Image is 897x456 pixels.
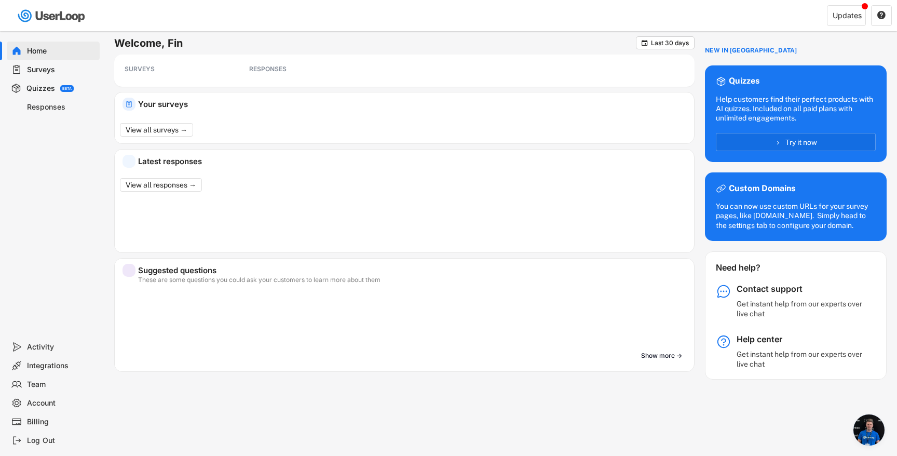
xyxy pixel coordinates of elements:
div: Integrations [27,361,96,371]
button: Show more → [637,348,686,364]
div: SURVEYS [125,65,218,73]
div: Team [27,380,96,390]
div: Quizzes [729,76,759,87]
div: Help customers find their perfect products with AI quizzes. Included on all paid plans with unlim... [716,95,876,123]
div: Get instant help from our experts over live chat [737,299,866,318]
div: Your surveys [138,100,686,108]
div: Latest responses [138,157,686,165]
div: Get instant help from our experts over live chat [737,350,866,368]
div: Quizzes [26,84,55,93]
div: Responses [27,102,96,112]
button: View all surveys → [120,123,193,137]
div: Custom Domains [729,183,795,194]
div: Open chat [853,414,885,446]
div: Surveys [27,65,96,75]
button:  [641,39,648,47]
div: Last 30 days [651,40,689,46]
div: Home [27,46,96,56]
div: BETA [62,87,72,90]
button: Try it now [716,133,876,151]
span: Try it now [785,139,817,146]
div: Updates [833,12,862,19]
img: yH5BAEAAAAALAAAAAABAAEAAAIBRAA7 [125,266,133,274]
div: NEW IN [GEOGRAPHIC_DATA] [705,47,797,55]
div: Suggested questions [138,266,686,274]
div: Help center [737,334,866,345]
div: Billing [27,417,96,427]
div: Contact support [737,284,866,294]
img: userloop-logo-01.svg [16,5,89,26]
button: View all responses → [120,178,202,192]
h6: Welcome, Fin [114,36,636,50]
div: RESPONSES [249,65,343,73]
button:  [877,11,886,20]
img: yH5BAEAAAAALAAAAAABAAEAAAIBRAA7 [125,157,133,165]
div: You can now use custom URLs for your survey pages, like [DOMAIN_NAME]. Simply head to the setting... [716,202,876,230]
div: Need help? [716,262,788,273]
div: Activity [27,342,96,352]
text:  [642,39,648,47]
div: These are some questions you could ask your customers to learn more about them [138,277,686,283]
div: Log Out [27,436,96,446]
div: Account [27,398,96,408]
text:  [877,10,886,20]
